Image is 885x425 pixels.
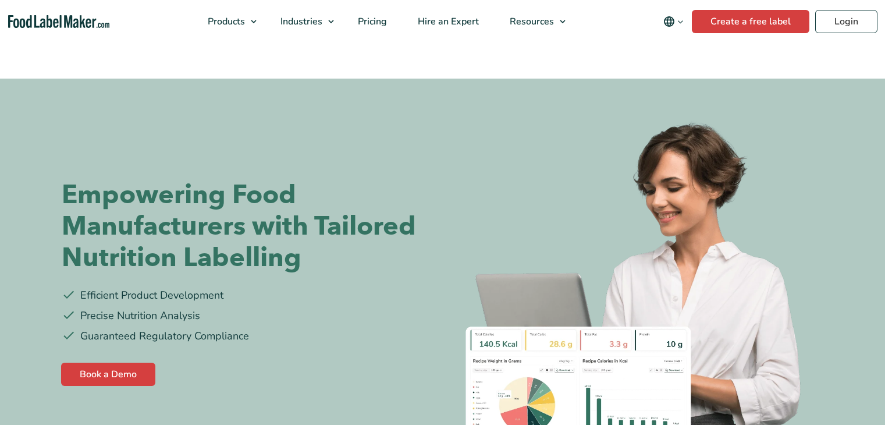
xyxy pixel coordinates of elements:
[62,308,434,324] li: Precise Nutrition Analysis
[815,10,877,33] a: Login
[277,15,324,28] span: Industries
[62,328,434,344] li: Guaranteed Regulatory Compliance
[8,15,109,29] a: Food Label Maker homepage
[506,15,555,28] span: Resources
[61,363,155,386] a: Book a Demo
[414,15,480,28] span: Hire an Expert
[62,179,434,274] h1: Empowering Food Manufacturers with Tailored Nutrition Labelling
[692,10,809,33] a: Create a free label
[354,15,388,28] span: Pricing
[655,10,692,33] button: Change language
[62,288,434,303] li: Efficient Product Development
[204,15,246,28] span: Products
